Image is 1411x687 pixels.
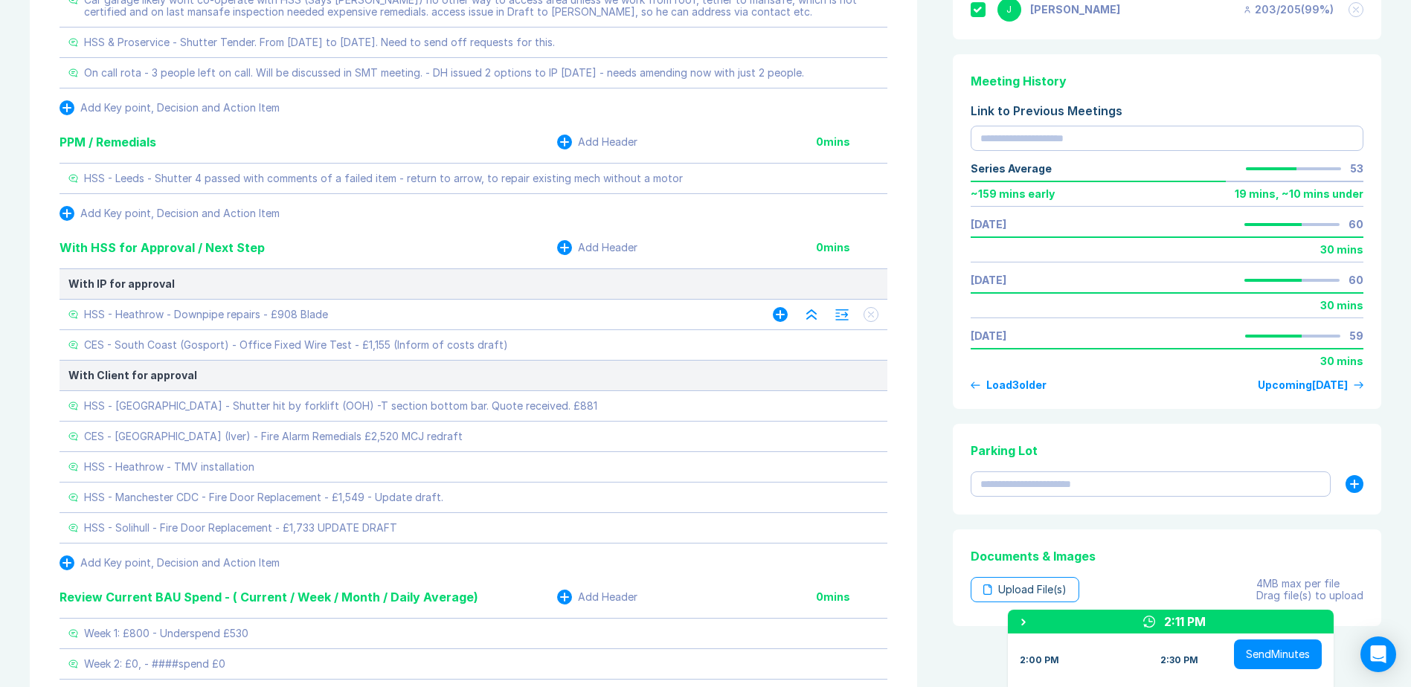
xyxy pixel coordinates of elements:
div: 0 mins [816,242,887,254]
div: Add Key point, Decision and Action Item [80,557,280,569]
div: Jonny Welbourn [1030,4,1120,16]
div: 203 / 205 ( 99 %) [1243,4,1334,16]
div: HSS - Heathrow - TMV installation [84,461,254,473]
div: HSS & Proservice - Shutter Tender. From [DATE] to [DATE]. Need to send off requests for this. [84,36,555,48]
div: Parking Lot [971,442,1363,459]
div: CES - South Coast (Gosport) - Office Fixed Wire Test - £1,155 (Inform of costs draft) [84,339,508,351]
div: 0 mins [816,136,887,148]
div: Drag file(s) to upload [1256,590,1363,601]
div: 2:11 PM [1164,613,1206,630]
div: 2:00 PM [1020,654,1059,666]
button: Add Header [557,240,637,255]
button: Add Header [557,135,637,149]
div: Add Header [578,242,637,254]
div: Link to Previous Meetings [971,102,1363,120]
div: 53 [1350,163,1363,175]
div: 19 mins , ~ 10 mins under [1235,188,1363,200]
a: [DATE] [971,330,1006,342]
div: 4MB max per file [1256,578,1363,590]
div: 0 mins [816,591,887,603]
div: Add Key point, Decision and Action Item [80,102,280,114]
div: With Client for approval [68,370,878,381]
button: Add Key point, Decision and Action Item [60,100,280,115]
div: Upload File(s) [971,577,1079,602]
a: [DATE] [971,274,1006,286]
div: Series Average [971,163,1052,175]
div: Week 1: £800 - Underspend £530 [84,628,248,639]
div: Documents & Images [971,547,1363,565]
div: 30 mins [1320,355,1363,367]
div: HSS - Heathrow - Downpipe repairs - £908 Blade [84,309,328,320]
div: HSS - [GEOGRAPHIC_DATA] - Shutter hit by forklift (OOH) -T section bottom bar. Quote received. £881 [84,400,597,412]
div: 2:30 PM [1160,654,1198,666]
div: Week 2: £0, - ####spend £0 [84,658,225,670]
div: 30 mins [1320,244,1363,256]
button: SendMinutes [1234,639,1322,669]
div: CES - [GEOGRAPHIC_DATA] (Iver) - Fire Alarm Remedials £2,520 MCJ redraft [84,430,463,442]
div: Meeting History [971,72,1363,90]
div: With IP for approval [68,278,878,290]
button: Load3older [971,379,1047,391]
div: 60 [1349,274,1363,286]
div: Upcoming [DATE] [1258,379,1348,391]
a: [DATE] [971,219,1006,230]
div: ~ 159 mins early [971,188,1055,200]
button: Add Key point, Decision and Action Item [60,206,280,221]
div: HSS - Solihull - Fire Door Replacement - £1,733 UPDATE DRAFT [84,522,397,534]
div: PPM / Remedials [60,133,156,151]
button: Add Header [557,590,637,604]
button: Add Key point, Decision and Action Item [60,555,280,570]
div: 59 [1349,330,1363,342]
div: 60 [1349,219,1363,230]
div: Add Key point, Decision and Action Item [80,207,280,219]
div: Add Header [578,136,637,148]
div: With HSS for Approval / Next Step [60,239,265,257]
div: Add Header [578,591,637,603]
div: HSS - Leeds - Shutter 4 passed with comments of a failed item - return to arrow, to repair existi... [84,172,683,184]
div: On call rota - 3 people left on call. Will be discussed in SMT meeting. - DH issued 2 options to ... [84,67,804,79]
a: Upcoming[DATE] [1258,379,1363,391]
div: Review Current BAU Spend - ( Current / Week / Month / Daily Average) [60,588,478,606]
div: Open Intercom Messenger [1360,636,1396,672]
div: HSS - Manchester CDC - Fire Door Replacement - £1,549 - Update draft. [84,491,443,503]
div: Load 3 older [986,379,1047,391]
div: 30 mins [1320,300,1363,312]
